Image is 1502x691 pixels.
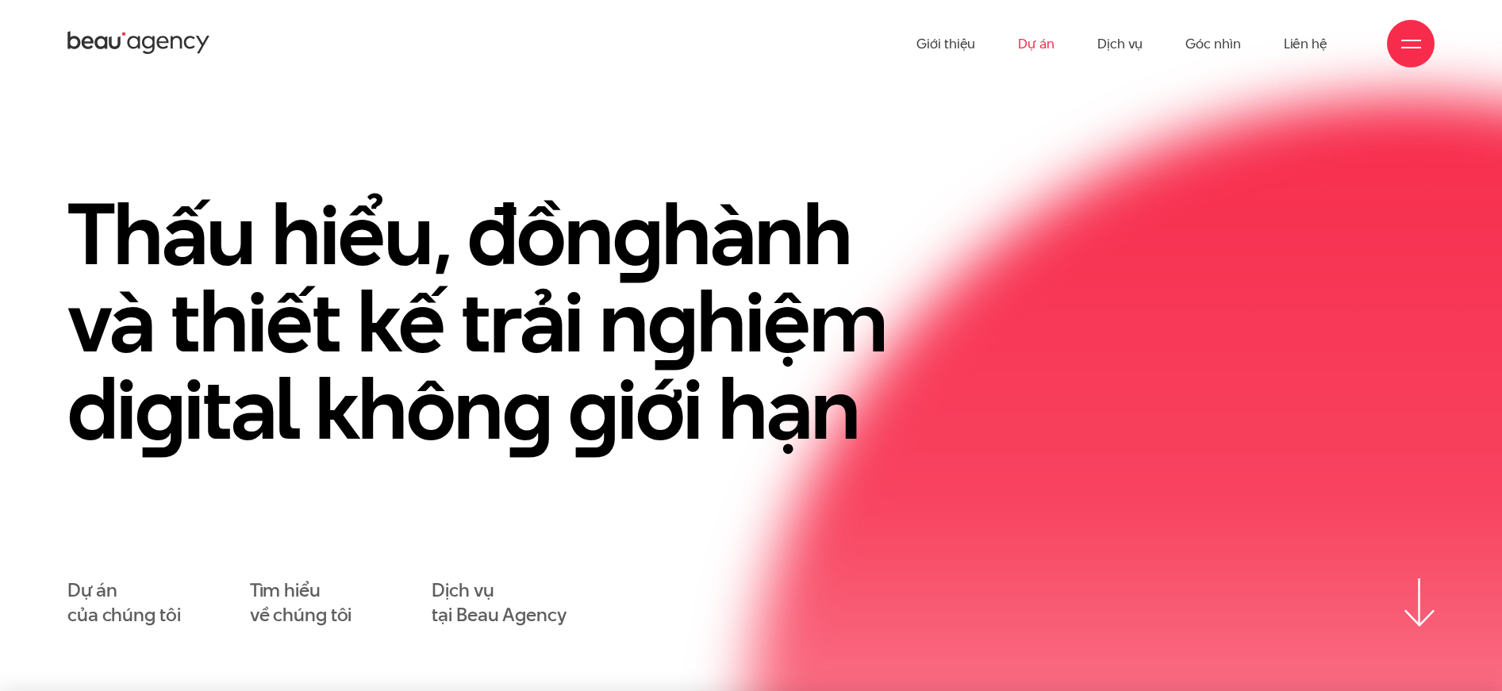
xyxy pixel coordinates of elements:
[502,349,551,468] en: g
[67,578,180,628] a: Dự áncủa chúng tôi
[250,578,352,628] a: Tìm hiểuvề chúng tôi
[432,578,566,628] a: Dịch vụtại Beau Agency
[135,349,184,468] en: g
[647,262,697,381] en: g
[568,349,617,468] en: g
[613,175,662,294] en: g
[67,190,940,452] h1: Thấu hiểu, đồn hành và thiết kế trải n hiệm di ital khôn iới hạn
